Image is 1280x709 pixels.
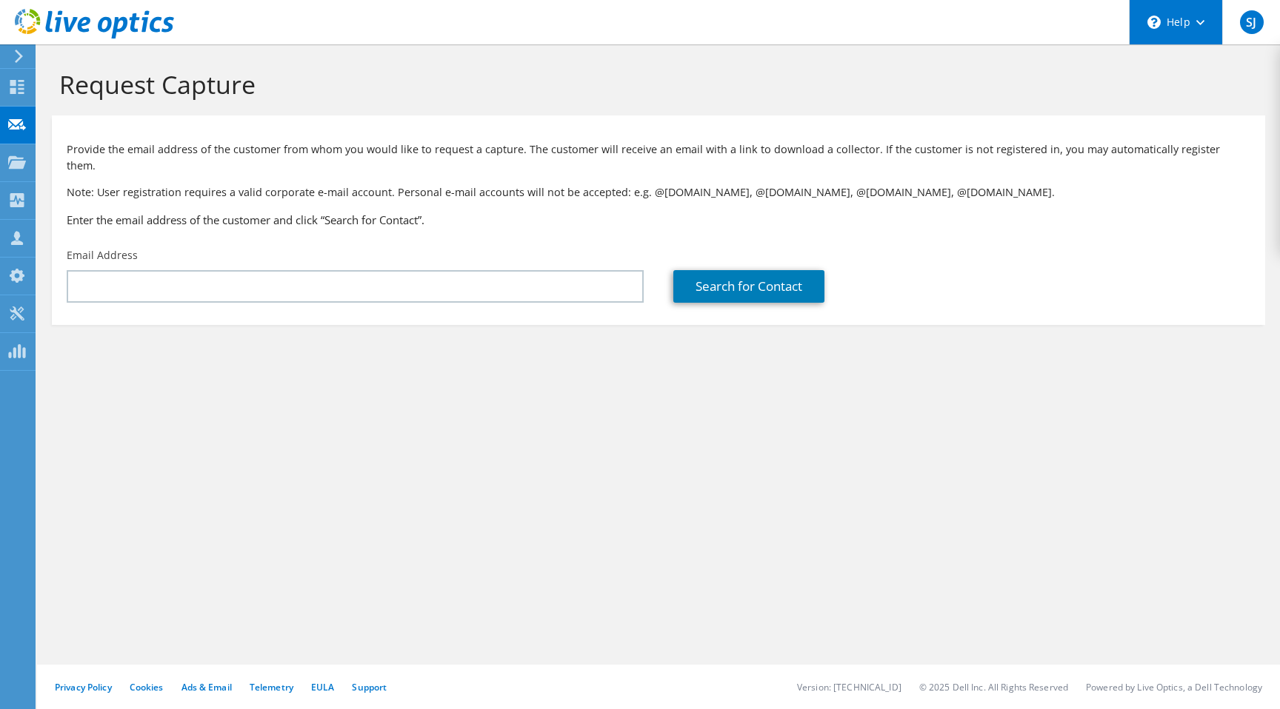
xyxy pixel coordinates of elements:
[673,270,824,303] a: Search for Contact
[797,681,901,693] li: Version: [TECHNICAL_ID]
[311,681,334,693] a: EULA
[181,681,232,693] a: Ads & Email
[250,681,293,693] a: Telemetry
[67,141,1250,174] p: Provide the email address of the customer from whom you would like to request a capture. The cust...
[352,681,387,693] a: Support
[130,681,164,693] a: Cookies
[67,184,1250,201] p: Note: User registration requires a valid corporate e-mail account. Personal e-mail accounts will ...
[55,681,112,693] a: Privacy Policy
[1147,16,1161,29] svg: \n
[59,69,1250,100] h1: Request Capture
[1240,10,1264,34] span: SJ
[67,248,138,263] label: Email Address
[67,212,1250,228] h3: Enter the email address of the customer and click “Search for Contact”.
[1086,681,1262,693] li: Powered by Live Optics, a Dell Technology
[919,681,1068,693] li: © 2025 Dell Inc. All Rights Reserved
